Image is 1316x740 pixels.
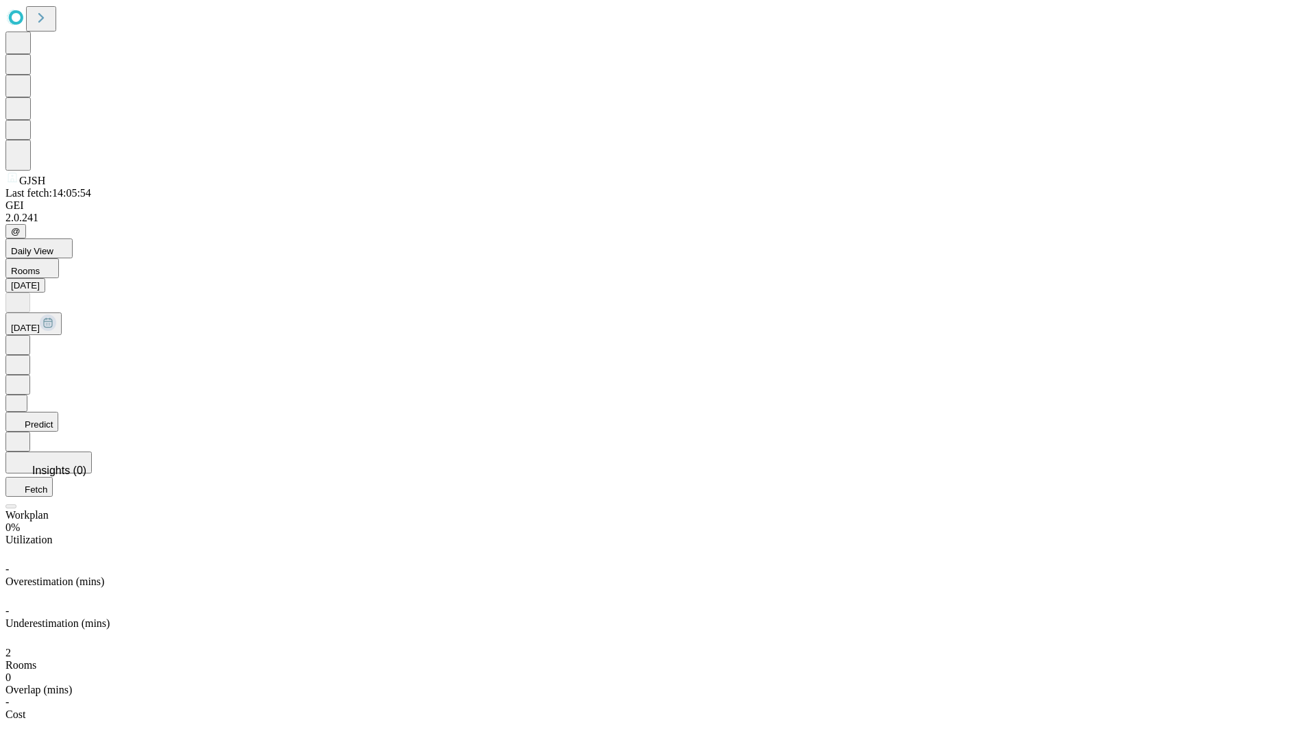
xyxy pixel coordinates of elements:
[5,671,11,683] span: 0
[11,226,21,236] span: @
[19,175,45,186] span: GJSH
[5,696,9,708] span: -
[5,534,52,545] span: Utilization
[5,647,11,658] span: 2
[11,266,40,276] span: Rooms
[32,465,86,476] span: Insights (0)
[5,605,9,617] span: -
[5,521,20,533] span: 0%
[5,199,1311,212] div: GEI
[5,708,25,720] span: Cost
[11,246,53,256] span: Daily View
[5,617,110,629] span: Underestimation (mins)
[5,659,36,671] span: Rooms
[5,238,73,258] button: Daily View
[5,452,92,473] button: Insights (0)
[5,509,49,521] span: Workplan
[5,258,59,278] button: Rooms
[5,412,58,432] button: Predict
[5,576,104,587] span: Overestimation (mins)
[5,312,62,335] button: [DATE]
[5,224,26,238] button: @
[5,684,72,695] span: Overlap (mins)
[5,212,1311,224] div: 2.0.241
[5,187,91,199] span: Last fetch: 14:05:54
[11,323,40,333] span: [DATE]
[5,563,9,575] span: -
[5,278,45,293] button: [DATE]
[5,477,53,497] button: Fetch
